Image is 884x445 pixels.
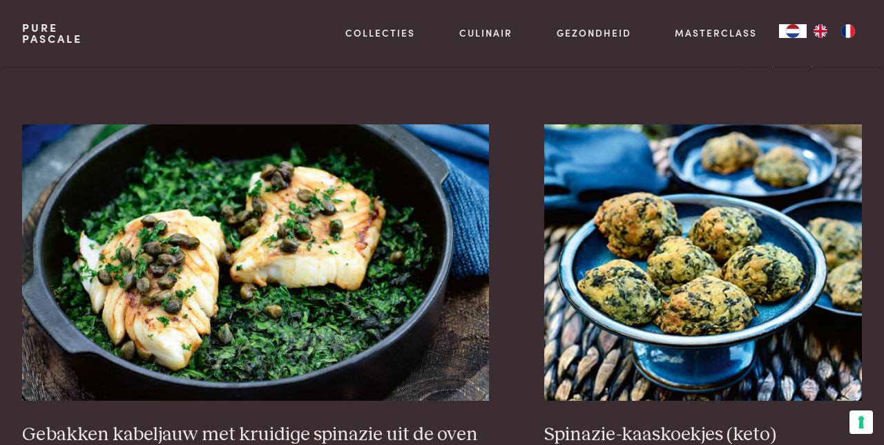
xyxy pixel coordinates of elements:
[807,24,834,38] a: EN
[675,26,757,40] a: Masterclass
[779,24,862,38] aside: Language selected: Nederlands
[544,124,862,401] img: Spinazie-kaaskoekjes (keto)
[834,24,862,38] a: FR
[779,24,807,38] a: NL
[779,24,807,38] div: Language
[22,124,489,401] img: Gebakken kabeljauw met kruidige spinazie uit de oven (keto)
[807,24,862,38] ul: Language list
[557,26,631,40] a: Gezondheid
[22,22,82,44] a: PurePascale
[459,26,512,40] a: Culinair
[849,410,873,434] button: Uw voorkeuren voor toestemming voor trackingtechnologieën
[345,26,415,40] a: Collecties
